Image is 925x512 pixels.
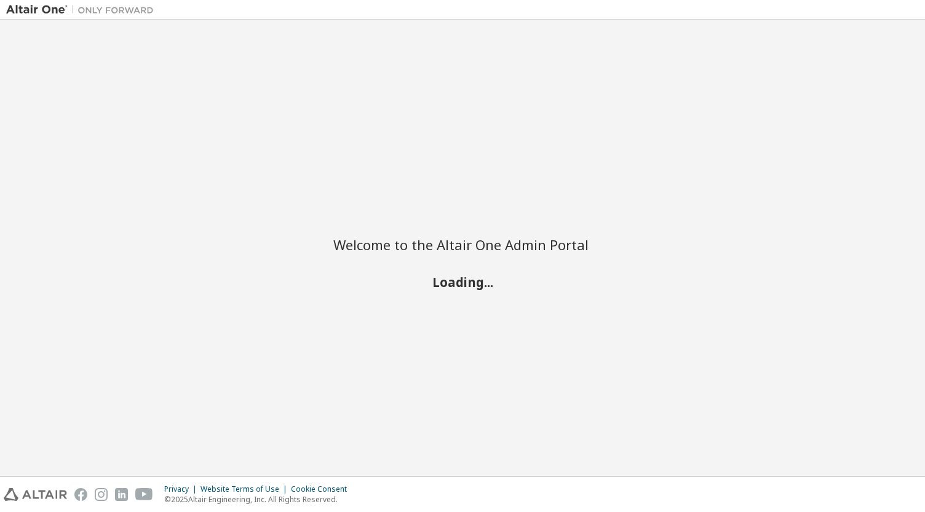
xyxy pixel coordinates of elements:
[6,4,160,16] img: Altair One
[333,236,592,253] h2: Welcome to the Altair One Admin Portal
[74,488,87,501] img: facebook.svg
[200,484,291,494] div: Website Terms of Use
[135,488,153,501] img: youtube.svg
[115,488,128,501] img: linkedin.svg
[4,488,67,501] img: altair_logo.svg
[95,488,108,501] img: instagram.svg
[164,484,200,494] div: Privacy
[333,274,592,289] h2: Loading...
[164,494,354,505] p: © 2025 Altair Engineering, Inc. All Rights Reserved.
[291,484,354,494] div: Cookie Consent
